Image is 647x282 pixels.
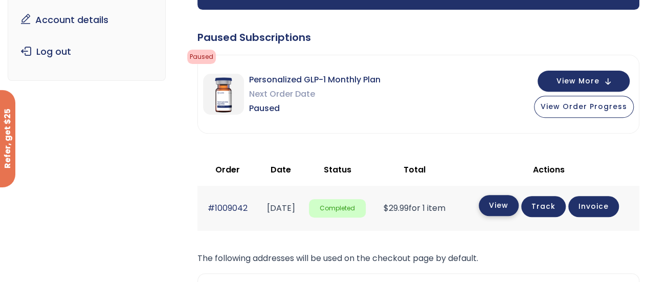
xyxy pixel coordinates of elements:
[538,71,630,92] button: View More
[479,195,519,216] a: View
[534,96,634,118] button: View Order Progress
[208,202,248,214] a: #1009042
[541,101,627,112] span: View Order Progress
[384,202,389,214] span: $
[404,164,426,176] span: Total
[187,50,216,64] span: Paused
[249,73,381,87] span: Personalized GLP-1 Monthly Plan
[533,164,565,176] span: Actions
[266,202,295,214] time: [DATE]
[271,164,291,176] span: Date
[215,164,240,176] span: Order
[556,78,599,84] span: View More
[197,251,639,266] p: The following addresses will be used on the checkout page by default.
[521,196,566,217] a: Track
[249,101,381,116] span: Paused
[203,74,244,115] img: Personalized GLP-1 Monthly Plan
[324,164,351,176] span: Status
[197,30,639,45] div: Paused Subscriptions
[16,41,158,62] a: Log out
[249,87,381,101] span: Next Order Date
[371,186,458,230] td: for 1 item
[384,202,409,214] span: 29.99
[568,196,619,217] a: Invoice
[309,199,366,218] span: Completed
[16,9,158,31] a: Account details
